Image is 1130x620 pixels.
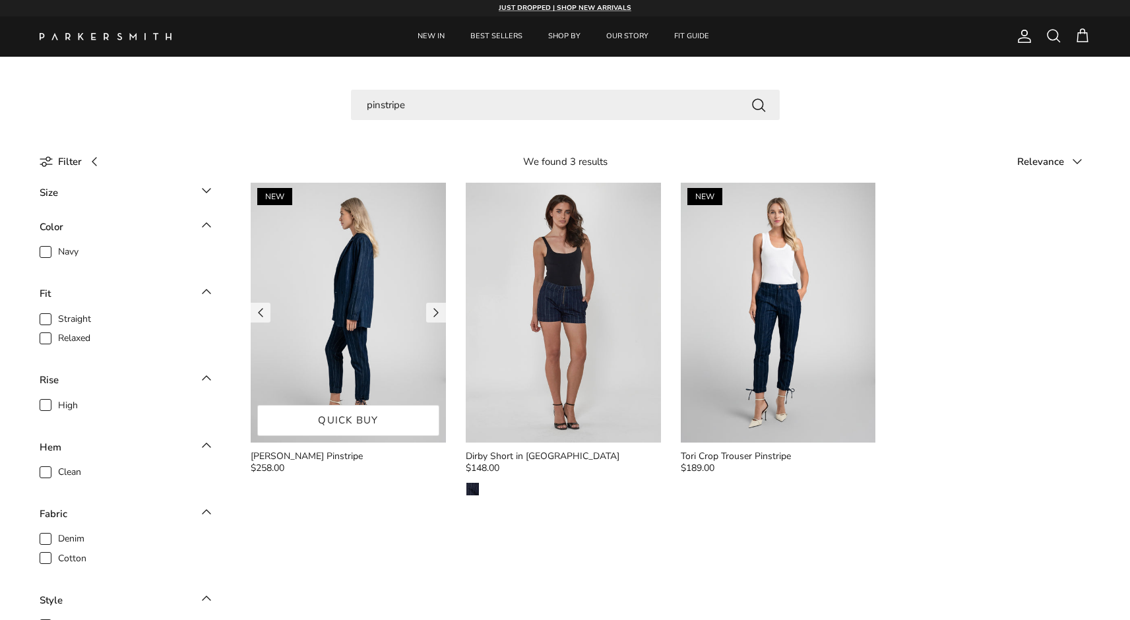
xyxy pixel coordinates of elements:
div: Color [40,219,63,235]
span: Navy [58,245,78,259]
div: Rise [40,372,59,388]
span: Relaxed [58,332,90,345]
a: [PERSON_NAME] Pinstripe $258.00 [251,449,446,479]
span: $148.00 [466,461,499,476]
a: Dirby Short in [GEOGRAPHIC_DATA] $148.00 Pinstripe [466,449,661,496]
a: Filter [40,146,107,176]
a: Account [1011,28,1032,44]
span: Denim [58,532,84,545]
span: Clean [58,466,81,479]
span: Straight [58,313,91,326]
div: Fit [40,286,51,301]
a: Pinstripe [466,482,480,496]
toggle-target: Style [40,590,211,618]
div: [PERSON_NAME] Pinstripe [251,449,446,464]
img: Pinstripe [466,483,479,495]
div: Style [40,592,63,608]
toggle-target: Color [40,217,211,245]
toggle-target: Rise [40,370,211,398]
a: JUST DROPPED | SHOP NEW ARRIVALS [499,3,631,13]
div: Primary [197,16,931,57]
span: $189.00 [681,461,714,476]
a: SHOP BY [536,16,592,57]
div: Fabric [40,506,67,522]
a: Quick buy [257,405,439,436]
toggle-target: Fit [40,284,211,311]
a: Next [426,303,446,323]
a: OUR STORY [594,16,660,57]
toggle-target: Hem [40,437,211,465]
div: Hem [40,439,61,455]
a: Tori Crop Trouser Pinstripe $189.00 [681,449,876,479]
span: Filter [58,154,82,170]
toggle-target: Fabric [40,504,211,532]
a: BEST SELLERS [458,16,534,57]
input: Search [351,90,780,121]
div: We found 3 results [426,154,704,170]
div: Size [40,185,58,201]
span: $258.00 [251,461,284,476]
div: Dirby Short in [GEOGRAPHIC_DATA] [466,449,661,464]
a: FIT GUIDE [662,16,721,57]
span: Cotton [58,552,86,565]
button: Search [751,96,767,113]
toggle-target: Size [40,183,211,210]
img: Parker Smith [40,33,172,40]
span: Relevance [1017,155,1064,168]
div: Tori Crop Trouser Pinstripe [681,449,876,464]
button: Relevance [1017,147,1090,176]
a: Previous [251,303,270,323]
a: NEW IN [406,16,456,57]
span: High [58,399,78,412]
